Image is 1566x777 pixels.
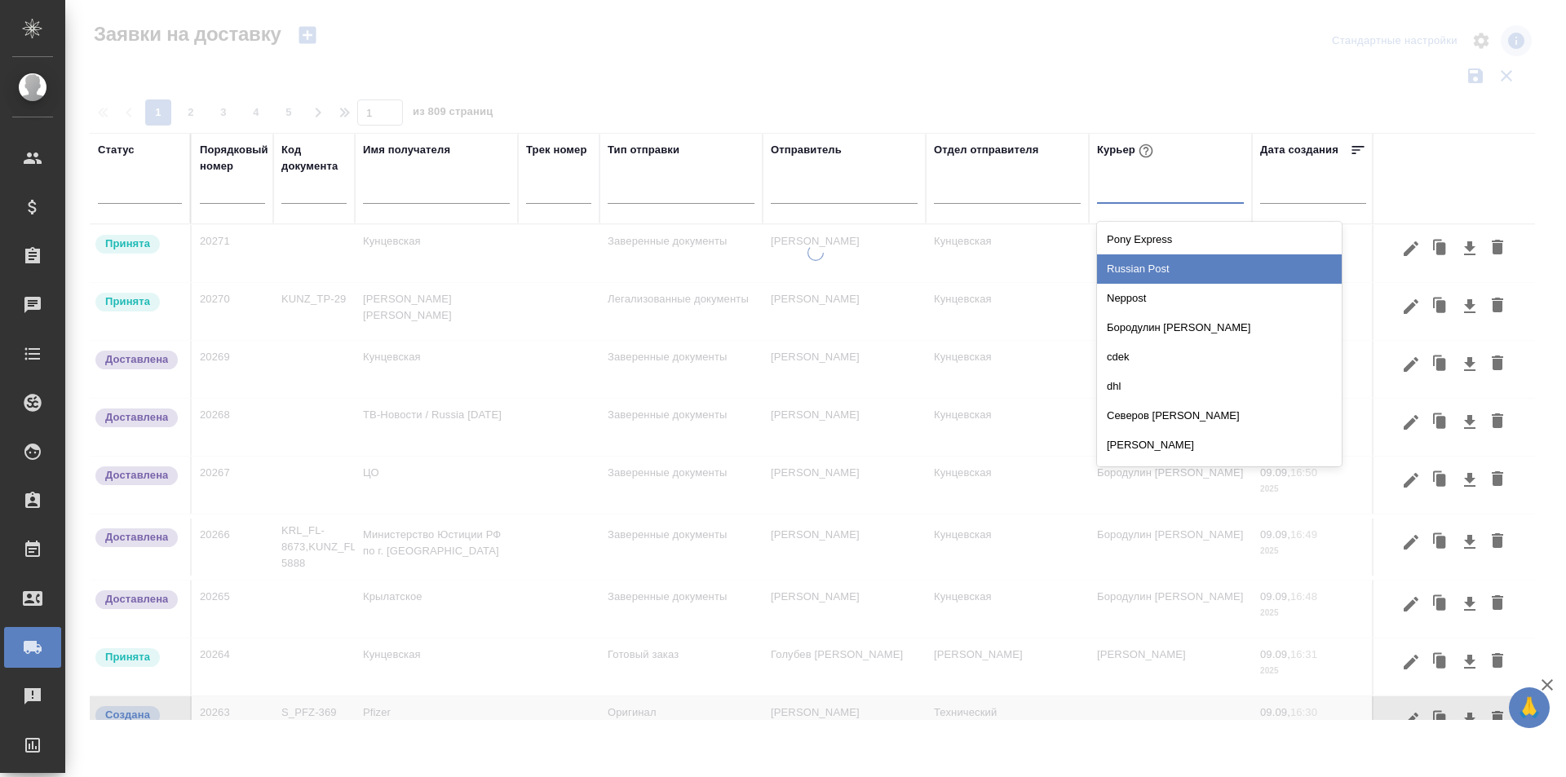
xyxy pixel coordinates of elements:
[94,704,182,726] div: Новая заявка, еще не передана в работу
[1260,142,1338,158] div: Дата создания
[1097,225,1342,254] div: Pony Express
[934,142,1038,158] div: Отдел отправителя
[105,467,168,483] p: Доставлена
[200,142,268,174] div: Порядковый номер
[1425,589,1456,620] button: Клонировать
[94,589,182,611] div: Документы доставлены, фактическая дата доставки проставиться автоматически
[1456,527,1484,558] button: Скачать
[1456,407,1484,438] button: Скачать
[1484,349,1511,380] button: Удалить
[1097,254,1342,284] div: Russian Post
[1425,407,1456,438] button: Клонировать
[1484,647,1511,678] button: Удалить
[105,591,168,607] p: Доставлена
[1097,430,1342,460] div: [PERSON_NAME]
[1484,291,1511,322] button: Удалить
[1456,465,1484,496] button: Скачать
[1425,349,1456,380] button: Клонировать
[105,649,150,665] p: Принята
[1097,140,1157,161] div: Курьер
[1484,589,1511,620] button: Удалить
[1456,589,1484,620] button: Скачать
[94,647,182,669] div: Курьер назначен
[1097,372,1342,401] div: dhl
[94,465,182,487] div: Документы доставлены, фактическая дата доставки проставиться автоматически
[1397,647,1425,678] button: Редактировать
[94,349,182,371] div: Документы доставлены, фактическая дата доставки проставиться автоматически
[1484,704,1511,735] button: Удалить
[1397,589,1425,620] button: Редактировать
[363,142,450,158] div: Имя получателя
[1456,704,1484,735] button: Скачать
[1425,291,1456,322] button: Клонировать
[1425,704,1456,735] button: Клонировать
[94,291,182,313] div: Курьер назначен
[608,142,679,158] div: Тип отправки
[94,527,182,549] div: Документы доставлены, фактическая дата доставки проставиться автоматически
[1097,460,1342,489] div: Скляров [PERSON_NAME]
[105,707,150,723] p: Создана
[1484,407,1511,438] button: Удалить
[1397,233,1425,264] button: Редактировать
[1397,407,1425,438] button: Редактировать
[1509,687,1550,728] button: 🙏
[105,236,150,252] p: Принята
[1425,527,1456,558] button: Клонировать
[1397,704,1425,735] button: Редактировать
[1456,233,1484,264] button: Скачать
[94,233,182,255] div: Курьер назначен
[281,142,347,174] div: Код документа
[1484,527,1511,558] button: Удалить
[1484,465,1511,496] button: Удалить
[1097,342,1342,372] div: cdek
[1425,233,1456,264] button: Клонировать
[771,142,842,158] div: Отправитель
[1484,233,1511,264] button: Удалить
[98,142,135,158] div: Статус
[1397,527,1425,558] button: Редактировать
[1456,349,1484,380] button: Скачать
[526,142,587,158] div: Трек номер
[1097,401,1342,430] div: Северов [PERSON_NAME]
[1097,284,1342,313] div: Neppost
[1456,291,1484,322] button: Скачать
[105,294,150,310] p: Принята
[105,409,168,426] p: Доставлена
[105,351,168,368] p: Доставлена
[1425,465,1456,496] button: Клонировать
[1397,465,1425,496] button: Редактировать
[105,529,168,545] p: Доставлена
[1397,291,1425,322] button: Редактировать
[1397,349,1425,380] button: Редактировать
[1097,313,1342,342] div: Бородулин [PERSON_NAME]
[1135,140,1157,161] button: При выборе курьера статус заявки автоматически поменяется на «Принята»
[1515,691,1543,725] span: 🙏
[1456,647,1484,678] button: Скачать
[94,407,182,429] div: Документы доставлены, фактическая дата доставки проставиться автоматически
[1425,647,1456,678] button: Клонировать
